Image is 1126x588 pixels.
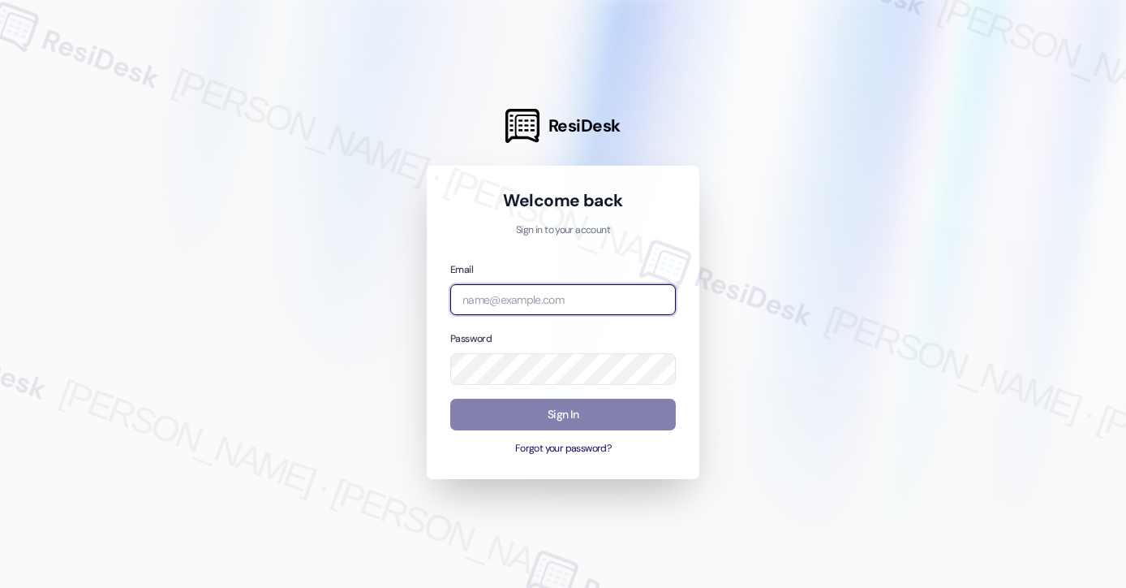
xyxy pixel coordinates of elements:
button: Forgot your password? [450,442,676,456]
span: ResiDesk [548,115,621,137]
input: name@example.com [450,284,676,316]
img: ResiDesk Logo [505,109,539,143]
label: Password [450,332,492,345]
label: Email [450,263,473,276]
button: Sign In [450,399,676,430]
h1: Welcome back [450,189,676,212]
p: Sign in to your account [450,223,676,238]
